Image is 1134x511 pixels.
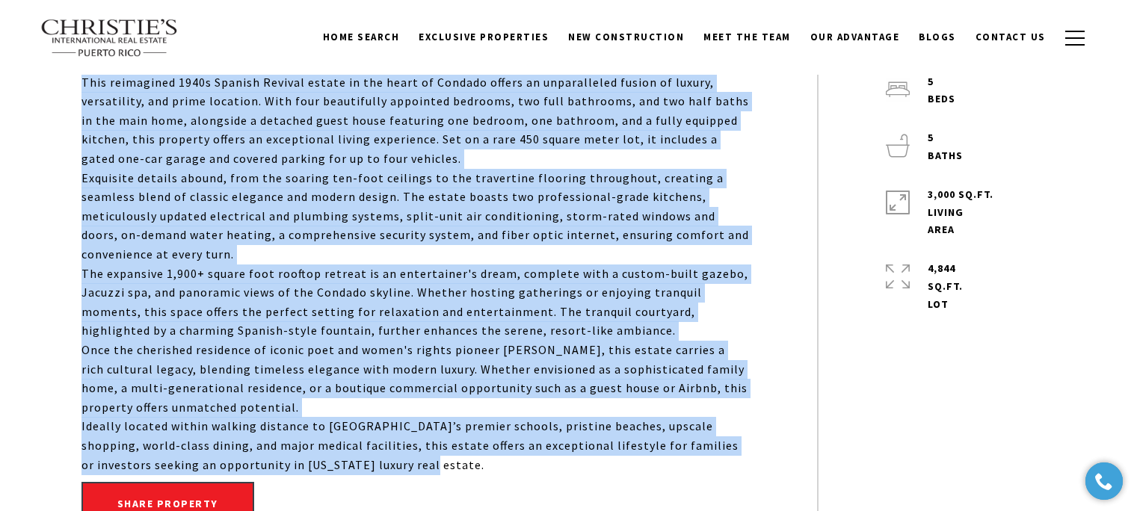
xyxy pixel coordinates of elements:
p: The expansive 1,900+ square foot rooftop retreat is an entertainer's dream, complete with a custo... [81,264,750,341]
span: Our Advantage [810,31,900,43]
a: Exclusive Properties [409,23,558,52]
span: Exclusive Properties [419,31,549,43]
a: Meet the Team [694,23,801,52]
p: Once the cherished residence of iconic poet and women's rights pioneer [PERSON_NAME], this estate... [81,341,750,417]
p: 5 beds [928,73,955,109]
p: This reimagined 1940s Spanish Revival estate in the heart of Condado offers an unparalleled fusio... [81,73,750,169]
a: Blogs [909,23,966,52]
button: button [1056,16,1094,60]
a: Home Search [313,23,410,52]
span: Blogs [919,31,956,43]
a: New Construction [558,23,694,52]
span: New Construction [568,31,684,43]
p: Ideally located within walking distance to [GEOGRAPHIC_DATA]’s premier schools, pristine beaches,... [81,417,750,474]
img: Christie's International Real Estate text transparent background [40,19,179,58]
p: 4,844 Sq.Ft. lot [928,260,963,313]
a: Our Advantage [801,23,910,52]
p: 5 baths [928,129,963,165]
p: Exquisite details abound, from the soaring ten-foot ceilings to the travertine flooring throughou... [81,169,750,264]
span: Contact Us [976,31,1046,43]
p: 3,000 Sq.Ft. LIVING AREA [928,186,993,239]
